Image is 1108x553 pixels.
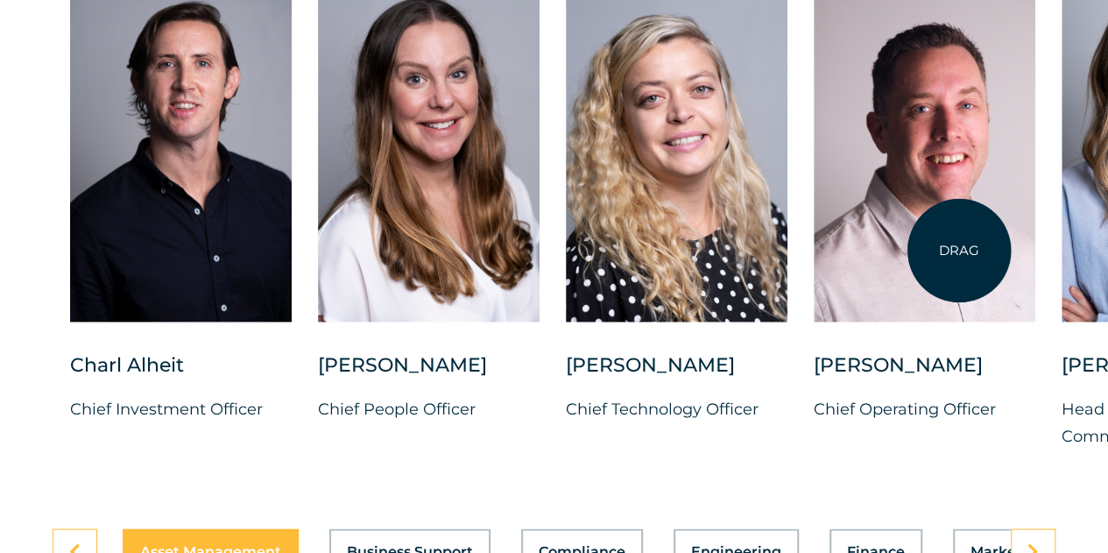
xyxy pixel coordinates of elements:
[814,352,1035,396] div: [PERSON_NAME]
[814,396,1035,422] p: Chief Operating Officer
[318,396,540,422] p: Chief People Officer
[70,352,292,396] div: Charl Alheit
[318,352,540,396] div: [PERSON_NAME]
[566,396,787,422] p: Chief Technology Officer
[566,352,787,396] div: [PERSON_NAME]
[70,396,292,422] p: Chief Investment Officer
